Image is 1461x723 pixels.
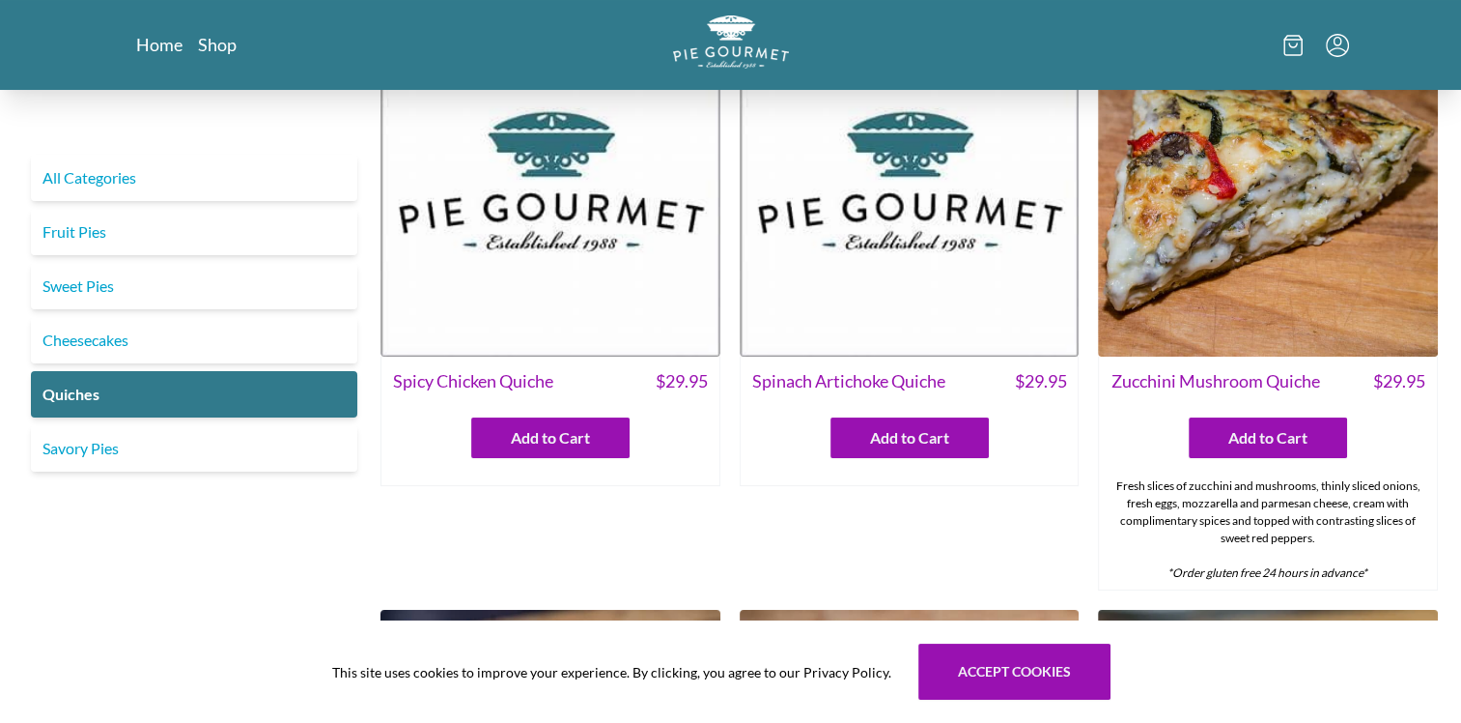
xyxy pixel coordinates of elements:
[31,371,357,418] a: Quiches
[1228,426,1307,449] span: Add to Cart
[830,418,989,458] button: Add to Cart
[1014,368,1066,394] span: $ 29.95
[31,317,357,363] a: Cheesecakes
[1110,368,1319,394] span: Zucchini Mushroom Quiche
[740,16,1080,357] img: Spinach Artichoke Quiche
[752,368,945,394] span: Spinach Artichoke Quiche
[656,368,708,394] span: $ 29.95
[1373,368,1425,394] span: $ 29.95
[1167,565,1367,580] em: *Order gluten free 24 hours in advance*
[471,418,630,458] button: Add to Cart
[1099,470,1437,590] div: Fresh slices of zucchini and mushrooms, thinly sliced onions, fresh eggs, mozzarella and parmesan...
[673,15,789,74] a: Logo
[31,155,357,201] a: All Categories
[31,425,357,472] a: Savory Pies
[31,209,357,255] a: Fruit Pies
[870,426,949,449] span: Add to Cart
[673,15,789,69] img: logo
[380,16,720,357] img: Spicy Chicken Quiche
[918,644,1110,700] button: Accept cookies
[198,33,237,56] a: Shop
[393,368,553,394] span: Spicy Chicken Quiche
[1326,34,1349,57] button: Menu
[1098,16,1438,357] img: Zucchini Mushroom Quiche
[332,662,891,682] span: This site uses cookies to improve your experience. By clicking, you agree to our Privacy Policy.
[31,263,357,309] a: Sweet Pies
[1189,418,1347,458] button: Add to Cart
[511,426,590,449] span: Add to Cart
[136,33,183,56] a: Home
